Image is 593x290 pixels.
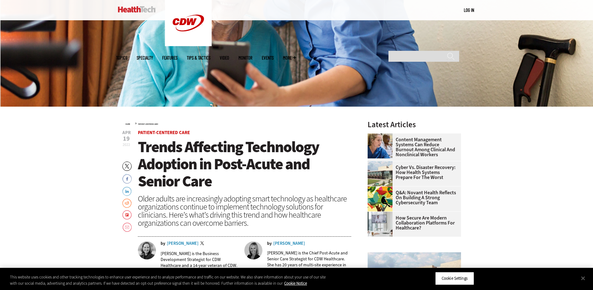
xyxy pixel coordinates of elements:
a: Twitter [200,241,206,246]
img: Jessica Longly [138,241,156,259]
div: User menu [464,7,474,13]
a: care team speaks with physician over conference call [368,212,396,217]
a: Features [162,56,177,60]
button: Close [576,271,590,285]
a: Log in [464,7,474,13]
h3: Latest Articles [368,121,461,128]
div: » [125,121,351,126]
div: This website uses cookies and other tracking technologies to enhance user experience and to analy... [10,274,326,286]
div: Older adults are increasingly adopting smart technology as healthcare organizations continue to i... [138,195,351,227]
span: Trends Affecting Technology Adoption in Post-Acute and Senior Care [138,137,319,191]
a: Patient-Centered Care [138,129,190,136]
span: Apr [122,130,131,135]
a: University of Vermont Medical Center’s main campus [368,161,396,166]
a: More information about your privacy [284,281,307,286]
a: [PERSON_NAME] [167,241,199,246]
span: 19 [122,136,131,142]
a: Patient-Centered Care [138,123,158,125]
span: Topics [116,56,127,60]
span: More [283,56,296,60]
img: abstract illustration of a tree [368,186,393,211]
span: 2022 [123,142,130,147]
img: University of Vermont Medical Center’s main campus [368,161,393,186]
a: CDW [165,41,212,48]
img: nurses talk in front of desktop computer [368,133,393,158]
a: Home [125,123,130,125]
img: care team speaks with physician over conference call [368,212,393,237]
button: Cookie Settings [435,272,474,285]
a: Events [262,56,274,60]
a: Video [220,56,229,60]
a: abstract illustration of a tree [368,186,396,191]
img: Liz Cramer [244,241,262,259]
a: nurses talk in front of desktop computer [368,133,396,138]
a: MonITor [238,56,252,60]
a: [PERSON_NAME] [273,241,305,246]
a: Content Management Systems Can Reduce Burnout Among Clinical and Nonclinical Workers [368,137,457,157]
span: Specialty [137,56,153,60]
a: How Secure Are Modern Collaboration Platforms for Healthcare? [368,215,457,230]
img: Home [118,6,156,12]
span: by [267,241,272,246]
a: Q&A: Novant Health Reflects on Building a Strong Cybersecurity Team [368,190,457,205]
a: Tips & Tactics [187,56,210,60]
span: by [161,241,165,246]
a: Cyber vs. Disaster Recovery: How Health Systems Prepare for the Worst [368,165,457,180]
